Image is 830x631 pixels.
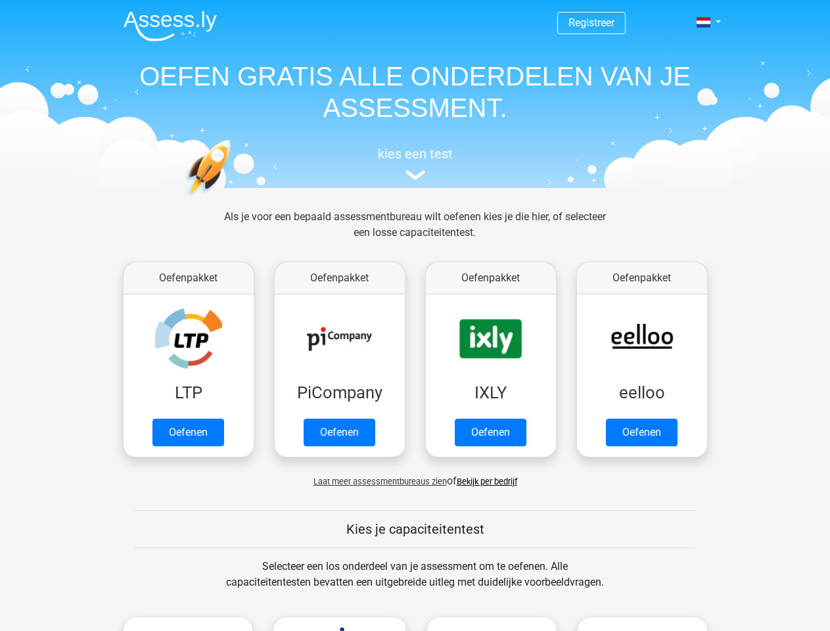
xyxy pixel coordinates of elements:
[214,209,616,256] div: Als je voor een bepaald assessmentbureau wilt oefenen kies je die hier, of selecteer een losse ca...
[185,139,282,258] img: oefenen
[568,16,614,29] a: Registreer
[113,60,718,124] h1: OEFEN GRATIS ALLE ONDERDELEN VAN JE ASSESSMENT.
[113,146,718,162] h5: kies een test
[455,419,526,446] a: Oefenen
[606,419,678,446] a: Oefenen
[113,146,718,181] a: kies een test
[124,11,217,41] img: Assessly
[152,419,224,446] a: Oefenen
[304,419,375,446] a: Oefenen
[313,477,447,486] span: Laat meer assessmentbureaus zien
[135,521,696,537] h5: Kies je capaciteitentest
[113,463,718,489] div: of
[457,477,517,486] a: Bekijk per bedrijf
[214,559,616,606] div: Selecteer een los onderdeel van je assessment om te oefenen. Alle capaciteitentesten bevatten een...
[405,170,425,180] img: assessment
